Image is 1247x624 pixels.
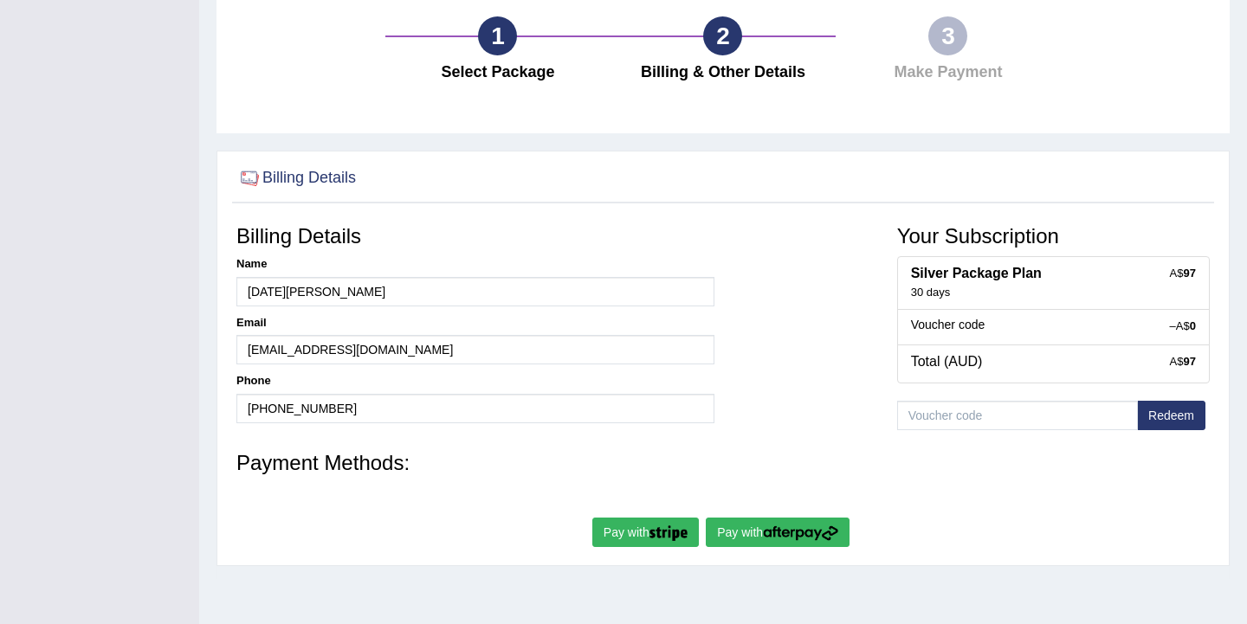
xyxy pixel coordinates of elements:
b: Silver Package Plan [911,266,1042,280]
div: 1 [478,16,517,55]
button: Redeem [1137,401,1205,430]
strong: 0 [1190,319,1196,332]
div: –A$ [1170,318,1196,334]
div: A$ [1170,266,1196,281]
strong: 97 [1184,267,1196,280]
div: 30 days [911,286,1196,300]
h4: Select Package [394,64,602,81]
input: Voucher code [897,401,1138,430]
button: Pay with [706,518,850,547]
h5: Voucher code [911,318,1196,331]
h3: Payment Methods: [236,452,1210,474]
label: Phone [236,373,271,389]
button: Pay with [592,518,699,547]
h4: Make Payment [844,64,1052,81]
h2: Billing Details [236,165,356,191]
div: A$ [1170,354,1196,370]
h4: Billing & Other Details [619,64,827,81]
label: Email [236,315,267,331]
div: 2 [703,16,742,55]
label: Name [236,256,267,272]
h3: Billing Details [236,225,714,248]
h4: Total (AUD) [911,354,1196,370]
strong: 97 [1184,355,1196,368]
h3: Your Subscription [897,225,1210,248]
div: 3 [928,16,967,55]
